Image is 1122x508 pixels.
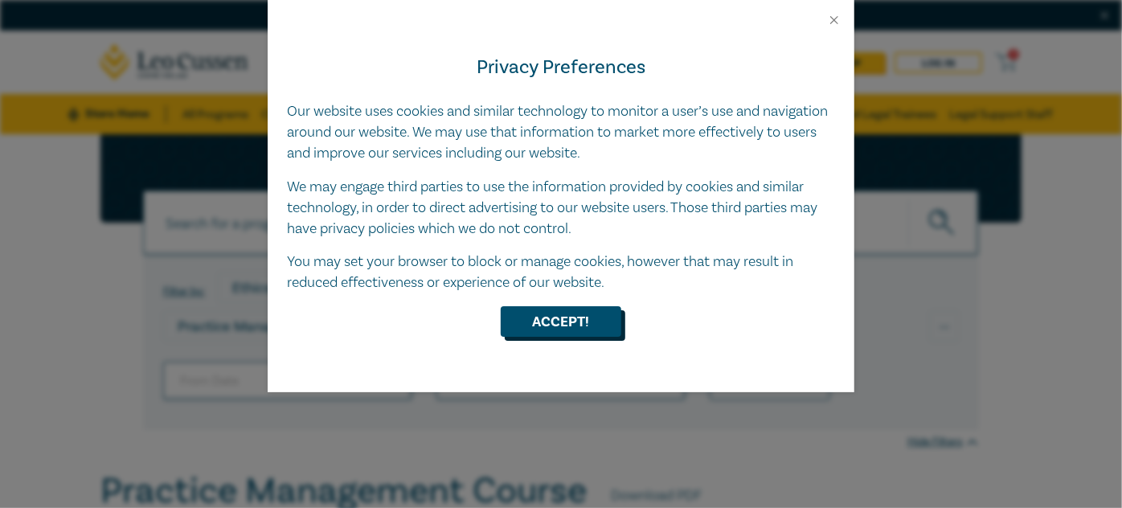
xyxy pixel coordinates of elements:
p: Our website uses cookies and similar technology to monitor a user’s use and navigation around our... [287,101,835,164]
button: Accept! [501,306,621,337]
p: You may set your browser to block or manage cookies, however that may result in reduced effective... [287,252,835,293]
p: We may engage third parties to use the information provided by cookies and similar technology, in... [287,177,835,240]
h4: Privacy Preferences [287,53,835,82]
button: Close [827,13,841,27]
